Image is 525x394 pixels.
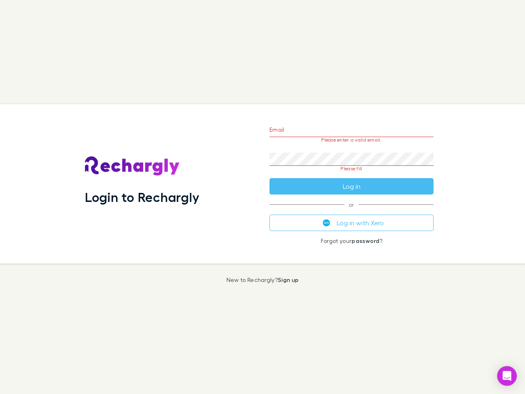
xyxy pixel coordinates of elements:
img: Rechargly's Logo [85,156,180,176]
a: password [352,237,379,244]
p: Please fill [269,166,434,172]
img: Xero's logo [323,219,330,227]
a: Sign up [278,276,299,283]
p: Forgot your ? [269,238,434,244]
button: Log in with Xero [269,215,434,231]
div: Open Intercom Messenger [497,366,517,386]
p: New to Rechargly? [226,277,299,283]
p: Please enter a valid email. [269,137,434,143]
button: Log in [269,178,434,195]
h1: Login to Rechargly [85,189,199,205]
span: or [269,204,434,205]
